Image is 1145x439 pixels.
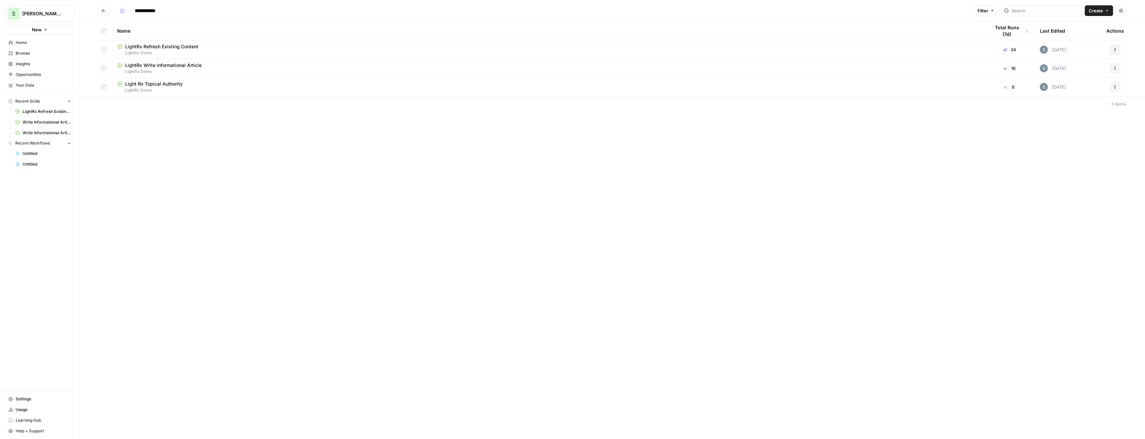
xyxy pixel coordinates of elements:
span: Filter [978,7,988,14]
div: [DATE] [1040,83,1066,91]
div: Last Edited [1040,22,1065,40]
span: Create [1089,7,1103,14]
a: Browse [5,48,74,59]
span: Untitled [23,161,71,167]
span: Browse [16,50,71,56]
div: 6 [990,84,1029,90]
span: Write Informational Article (2) [23,119,71,125]
img: w7f6q2jfcebns90hntjxsl93h3td [1040,46,1048,54]
button: New [5,25,74,35]
span: LightRx Demo [117,50,979,56]
div: 16 [990,65,1029,72]
a: Write Informational Article (1) [12,128,74,138]
a: Opportunities [5,69,74,80]
span: LightRx Write Informational Article [125,62,202,69]
a: Learning Hub [5,415,74,426]
span: LightRx Refresh Existing Content [125,43,198,50]
span: Opportunities [16,72,71,78]
a: LightRx Refresh Existing ContentLightRx Demo [117,43,979,56]
span: LightRx Demo [117,69,979,75]
a: Write Informational Article (2) [12,117,74,128]
button: Help + Support [5,426,74,436]
button: Go back [99,5,109,16]
span: Write Informational Article (1) [23,130,71,136]
a: Settings [5,394,74,404]
a: Insights [5,59,74,69]
div: Actions [1106,22,1124,40]
a: Untitled [12,159,74,170]
span: Untitled [23,151,71,157]
a: Your Data [5,80,74,91]
span: Usage [16,407,71,413]
span: Light Rx Topical Authority [125,81,183,87]
span: Settings [16,396,71,402]
a: LightRx Refresh Existing Content [12,106,74,117]
button: Recent Grids [5,96,74,106]
span: Learning Hub [16,417,71,423]
span: LightRx Refresh Existing Content [23,109,71,115]
span: S [12,10,15,18]
button: Create [1085,5,1113,16]
span: LightRx Demo [117,87,979,93]
span: Home [16,40,71,46]
div: Name [117,22,979,40]
a: LightRx Write Informational ArticleLightRx Demo [117,62,979,75]
input: Search [1012,7,1079,14]
div: [DATE] [1040,64,1066,72]
span: Recent Workflows [15,140,50,146]
a: Home [5,37,74,48]
span: Your Data [16,82,71,88]
button: Workspace: Shanil Demo [5,5,74,22]
span: New [32,26,42,33]
div: 34 [990,46,1029,53]
a: Untitled [12,148,74,159]
div: Total Runs (7d) [990,22,1029,40]
span: [PERSON_NAME] Demo [22,10,63,17]
div: [DATE] [1040,46,1066,54]
img: w7f6q2jfcebns90hntjxsl93h3td [1040,64,1048,72]
button: Recent Workflows [5,138,74,148]
button: Filter [973,5,999,16]
div: 3 Items [1111,101,1126,107]
span: Insights [16,61,71,67]
img: w7f6q2jfcebns90hntjxsl93h3td [1040,83,1048,91]
span: Recent Grids [15,98,40,104]
a: Usage [5,404,74,415]
span: Help + Support [16,428,71,434]
a: Light Rx Topical AuthorityLightRx Demo [117,81,979,93]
